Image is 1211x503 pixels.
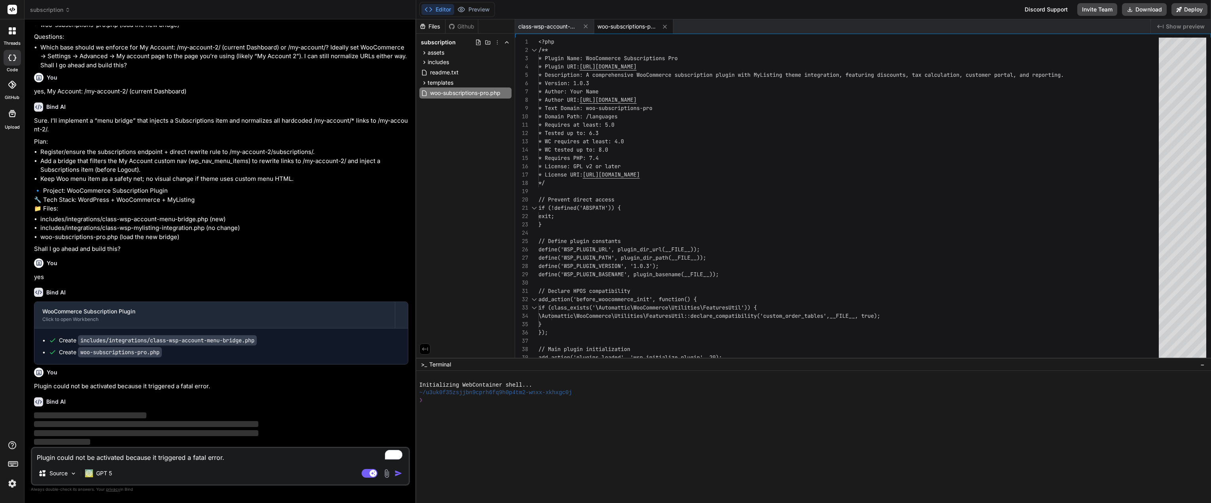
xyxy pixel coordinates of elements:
[515,162,528,171] div: 16
[515,237,528,245] div: 25
[428,49,444,57] span: assets
[538,38,554,45] span: <?php
[515,187,528,196] div: 19
[416,23,445,30] div: Files
[421,361,427,368] span: >_
[34,245,408,254] p: Shall I go ahead and build this?
[7,66,18,73] label: code
[34,32,408,42] p: Questions:
[538,321,542,328] span: }
[852,71,1010,78] span: aturing discounts, tax calculation, customer porta
[6,477,19,490] img: settings
[697,271,719,278] span: LE__));
[515,146,528,154] div: 14
[515,104,528,112] div: 9
[428,58,449,66] span: includes
[1166,23,1205,30] span: Show preview
[515,254,528,262] div: 27
[583,171,640,178] span: [URL][DOMAIN_NAME]
[4,40,21,47] label: threads
[538,71,694,78] span: * Description: A comprehensive WooCommerce subscr
[429,68,459,77] span: readme.txt
[34,116,408,134] p: Sure. I’ll implement a “menu bridge” that injects a Subscriptions item and normalizes all hardcod...
[538,80,589,87] span: * Version: 1.0.3
[34,439,90,445] span: ‌
[1077,3,1117,16] button: Invite Team
[31,486,410,493] p: Always double-check its answers. Your in Bind
[515,279,528,287] div: 30
[515,204,528,212] div: 21
[515,229,528,237] div: 24
[454,4,493,15] button: Preview
[515,320,528,328] div: 35
[78,335,257,345] code: includes/integrations/class-wsp-account-menu-bridge.php
[40,175,408,184] li: Keep Woo menu item as a safety net; no visual change if theme uses custom menu HTML.
[538,63,580,70] span: * Plugin URI:
[580,63,637,70] span: [URL][DOMAIN_NAME]
[538,221,542,228] span: }
[529,46,539,54] div: Click to collapse the range.
[515,87,528,96] div: 7
[515,79,528,87] div: 6
[515,295,528,304] div: 32
[46,103,66,111] h6: Bind AI
[515,54,528,63] div: 3
[30,6,70,14] span: subscription
[538,96,580,103] span: * Author URI:
[34,382,408,391] p: Plugin could not be activated because it triggered a fatal error.
[1199,358,1206,371] button: −
[538,204,621,211] span: if (!defined('ABSPATH')) {
[515,328,528,337] div: 36
[538,154,599,161] span: * Requires PHP: 7.4
[515,196,528,204] div: 20
[538,354,697,361] span: add_action('plugins_loaded', 'wsp_initialize_plugi
[515,337,528,345] div: 37
[538,329,548,336] span: });
[419,382,532,389] span: Initializing WebContainer shell...
[40,215,408,224] li: includes/integrations/class-wsp-account-menu-bridge.php (new)
[46,289,66,296] h6: Bind AI
[429,361,451,368] span: Terminal
[538,121,614,128] span: * Requires at least: 5.0
[538,296,697,303] span: add_action('before_woocommerce_init', function() {
[538,213,554,220] span: exit;
[538,246,697,253] span: define('WSP_PLUGIN_URL', plugin_dir_url(__FILE__))
[538,254,697,261] span: define('WSP_PLUGIN_PATH', plugin_dir_path(__FILE__
[515,220,528,229] div: 23
[445,23,478,30] div: Github
[40,233,408,242] li: woo-subscriptions-pro.php (load the new bridge)
[42,316,387,323] div: Click to open Workbench
[538,287,630,294] span: // Declare HPOS compatibility
[538,104,652,112] span: * Text Domain: woo-subscriptions-pro
[419,397,423,404] span: ❯
[529,204,539,212] div: Click to collapse the range.
[34,421,258,427] span: ‌
[515,171,528,179] div: 17
[515,129,528,137] div: 12
[515,46,528,54] div: 2
[538,88,599,95] span: * Author: Your Name
[59,348,162,356] div: Create
[42,307,387,315] div: WooCommerce Subscription Plugin
[40,157,408,175] li: Add a bridge that filters the My Account custom nav (wp_nav_menu_items) to rewrite links to /my-a...
[697,254,706,261] span: ));
[59,336,257,344] div: Create
[47,259,57,267] h6: You
[515,38,528,46] div: 1
[429,88,501,98] span: woo-subscriptions-pro.php
[515,345,528,353] div: 38
[419,389,572,397] span: ~/u3uk0f35zsjjbn9cprh6fq9h0p4tm2-wnxx-xkhxgc0j
[515,245,528,254] div: 26
[515,287,528,295] div: 31
[515,270,528,279] div: 29
[515,71,528,79] div: 5
[34,273,408,282] p: yes
[1122,3,1167,16] button: Download
[538,196,614,203] span: // Prevent direct access
[538,163,621,170] span: * License: GPL v2 or later
[47,368,57,376] h6: You
[5,94,19,101] label: GitHub
[40,43,408,70] li: Which base should we enforce for My Account: /my-account-2/ (current Dashboard) or /my-account/? ...
[529,304,539,312] div: Click to collapse the range.
[538,129,599,137] span: * Tested up to: 6.3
